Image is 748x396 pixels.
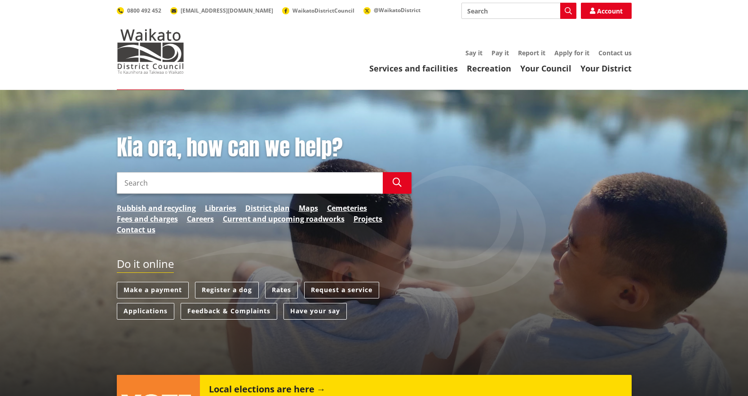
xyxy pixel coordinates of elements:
[117,282,189,298] a: Make a payment
[491,49,509,57] a: Pay it
[117,224,155,235] a: Contact us
[581,3,632,19] a: Account
[245,203,290,214] a: District plan
[117,29,184,74] img: Waikato District Council - Te Kaunihera aa Takiwaa o Waikato
[354,214,382,224] a: Projects
[374,6,420,14] span: @WaikatoDistrict
[520,63,571,74] a: Your Council
[117,172,383,194] input: Search input
[170,7,273,14] a: [EMAIL_ADDRESS][DOMAIN_NAME]
[369,63,458,74] a: Services and facilities
[117,258,174,273] h2: Do it online
[283,303,347,320] a: Have your say
[117,303,174,320] a: Applications
[598,49,632,57] a: Contact us
[304,282,379,298] a: Request a service
[265,282,298,298] a: Rates
[554,49,589,57] a: Apply for it
[195,282,259,298] a: Register a dog
[465,49,482,57] a: Say it
[299,203,318,214] a: Maps
[461,3,576,19] input: Search input
[117,135,412,161] h1: Kia ora, how can we help?
[187,214,214,224] a: Careers
[580,63,632,74] a: Your District
[282,7,354,14] a: WaikatoDistrictCouncil
[127,7,161,14] span: 0800 492 452
[181,7,273,14] span: [EMAIL_ADDRESS][DOMAIN_NAME]
[518,49,545,57] a: Report it
[117,214,178,224] a: Fees and charges
[181,303,277,320] a: Feedback & Complaints
[205,203,236,214] a: Libraries
[117,7,161,14] a: 0800 492 452
[117,203,196,214] a: Rubbish and recycling
[327,203,367,214] a: Cemeteries
[223,214,345,224] a: Current and upcoming roadworks
[467,63,511,74] a: Recreation
[363,6,420,14] a: @WaikatoDistrict
[292,7,354,14] span: WaikatoDistrictCouncil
